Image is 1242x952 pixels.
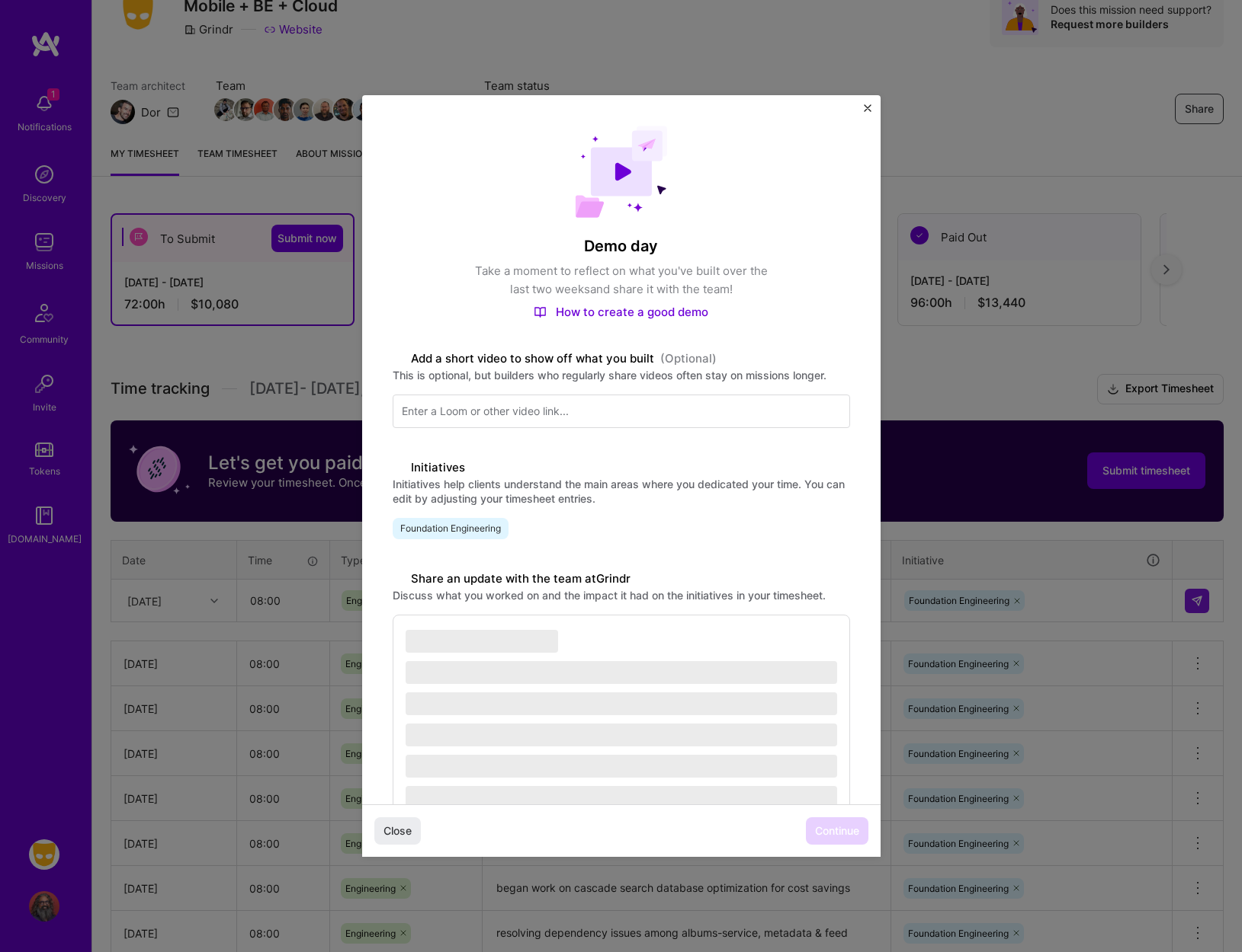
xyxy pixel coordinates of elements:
a: How to create a good demo [534,305,708,319]
span: ‌ [406,724,837,746]
i: icon DocumentBlack [393,573,405,585]
label: Discuss what you worked on and the impact it had on the initiatives in your timesheet. [393,588,850,602]
span: ‌ [406,755,837,778]
span: (Optional) [660,350,717,368]
input: Enter a Loom or other video link... [393,395,850,428]
label: Initiatives [393,458,850,477]
label: Initiatives help clients understand the main areas where you dedicated your time. You can edit by... [393,477,850,506]
h4: Demo day [393,236,850,256]
label: This is optional, but builders who regularly share videos often stay on missions longer. [393,368,850,382]
i: icon TvBlack [393,353,405,365]
span: ‌ [406,692,837,715]
span: ‌ [406,786,837,809]
span: Foundation Engineering [393,518,509,539]
button: Close [374,817,421,845]
img: How to create a good demo [534,306,547,318]
span: ‌ [406,630,558,653]
label: Add a short video to show off what you built [393,350,850,368]
img: Demo day [575,126,668,218]
span: Close [384,823,412,839]
i: icon TagBlack [393,462,405,474]
span: ‌ [406,661,837,684]
button: Close [864,104,871,120]
label: Share an update with the team at Grindr [393,570,850,588]
p: Take a moment to reflect on what you've built over the last two weeks and share it with the team! [469,262,774,299]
